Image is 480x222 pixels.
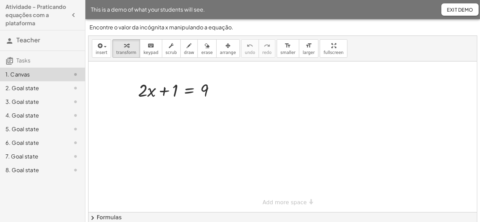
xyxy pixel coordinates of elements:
p: Encontre o valor da incógnita x manipulando a equação. [90,23,476,31]
i: Task not started. [71,98,80,106]
h4: Atividade - Praticando equações com a plataforma [5,3,67,27]
button: insert [92,39,111,58]
i: Task not started. [71,84,80,92]
span: insert [96,50,107,55]
i: keyboard [148,42,154,50]
i: Task not started. [71,152,80,161]
span: arrange [220,50,236,55]
span: keypad [143,50,159,55]
i: Task not started. [71,166,80,174]
span: smaller [280,50,296,55]
button: arrange [216,39,240,58]
div: 7. Goal state [5,152,60,161]
span: fullscreen [324,50,343,55]
span: Teacher [16,36,40,44]
button: format_sizesmaller [277,39,299,58]
i: format_size [305,42,312,50]
div: 1. Canvas [5,70,60,79]
button: scrub [162,39,181,58]
div: 2. Goal state [5,84,60,92]
button: undoundo [241,39,259,58]
button: redoredo [259,39,275,58]
span: chevron_right [88,214,97,222]
button: transform [112,39,140,58]
span: undo [245,50,255,55]
button: erase [197,39,216,58]
i: redo [264,42,270,50]
button: format_sizelarger [299,39,318,58]
i: Task not started. [71,125,80,133]
span: Exit Demo [447,6,473,13]
div: 8. Goal state [5,166,60,174]
span: erase [201,50,212,55]
span: draw [184,50,194,55]
span: larger [303,50,315,55]
div: 3. Goal state [5,98,60,106]
i: Task not started. [71,70,80,79]
span: Tasks [16,57,30,64]
span: Add more space [263,199,307,206]
button: fullscreen [320,39,347,58]
div: 6. Goal state [5,139,60,147]
button: keyboardkeypad [140,39,162,58]
span: scrub [166,50,177,55]
i: format_size [285,42,291,50]
button: Exit Demo [441,3,479,16]
div: 4. Goal state [5,111,60,120]
i: Task not started. [71,139,80,147]
span: This is a demo of what your students will see. [91,5,205,14]
span: redo [262,50,272,55]
span: transform [116,50,136,55]
i: Task not started. [71,111,80,120]
div: 5. Goal state [5,125,60,133]
button: draw [180,39,198,58]
i: undo [247,42,253,50]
